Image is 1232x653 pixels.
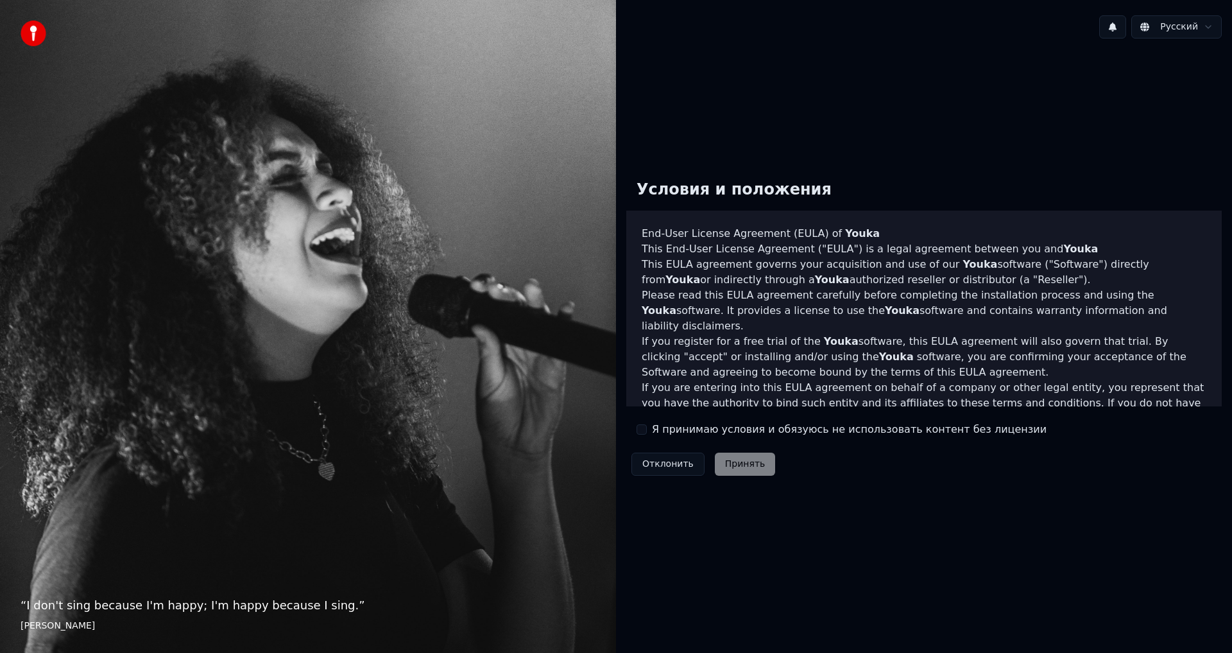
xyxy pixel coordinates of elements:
[642,288,1206,334] p: Please read this EULA agreement carefully before completing the installation process and using th...
[626,170,842,211] div: Условия и положения
[665,274,700,286] span: Youka
[21,21,46,46] img: youka
[642,304,676,317] span: Youka
[642,241,1206,257] p: This End-User License Agreement ("EULA") is a legal agreement between you and
[963,258,997,270] span: Youka
[652,422,1047,437] label: Я принимаю условия и обязуюсь не использовать контент без лицензии
[815,274,850,286] span: Youka
[21,620,595,632] footer: [PERSON_NAME]
[642,257,1206,288] p: This EULA agreement governs your acquisition and use of our software ("Software") directly from o...
[885,304,920,317] span: Youka
[879,351,914,363] span: Youka
[642,380,1206,442] p: If you are entering into this EULA agreement on behalf of a company or other legal entity, you re...
[1063,243,1098,255] span: Youka
[845,227,880,239] span: Youka
[631,453,705,476] button: Отклонить
[642,226,1206,241] h3: End-User License Agreement (EULA) of
[21,596,595,614] p: “ I don't sing because I'm happy; I'm happy because I sing. ”
[824,335,859,347] span: Youka
[642,334,1206,380] p: If you register for a free trial of the software, this EULA agreement will also govern that trial...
